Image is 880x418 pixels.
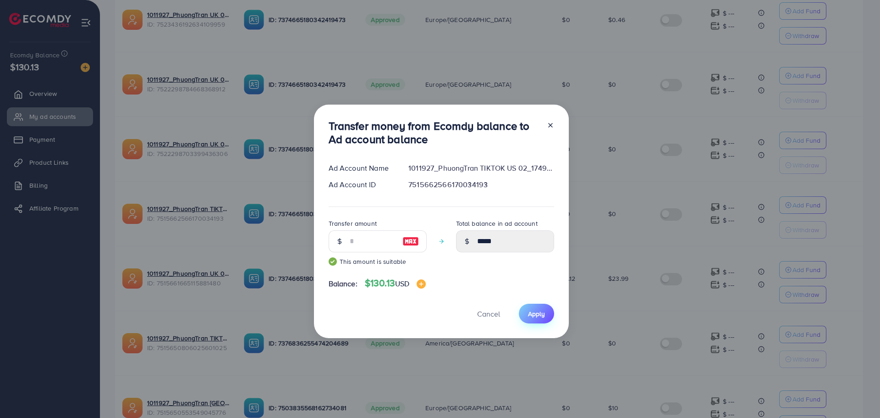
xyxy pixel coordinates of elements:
small: This amount is suitable [329,257,427,266]
button: Cancel [466,304,511,323]
span: Cancel [477,309,500,319]
img: image [417,279,426,289]
h4: $130.13 [365,278,426,289]
img: guide [329,257,337,266]
div: Ad Account Name [321,163,401,173]
label: Total balance in ad account [456,219,538,228]
span: USD [395,279,409,289]
div: 1011927_PhuongTran TIKTOK US 02_1749876563912 [401,163,561,173]
span: Balance: [329,279,357,289]
span: Apply [528,309,545,318]
div: Ad Account ID [321,179,401,190]
div: 7515662566170034193 [401,179,561,190]
button: Apply [519,304,554,323]
img: image [402,236,419,247]
h3: Transfer money from Ecomdy balance to Ad account balance [329,119,539,146]
label: Transfer amount [329,219,377,228]
iframe: Chat [841,377,873,411]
